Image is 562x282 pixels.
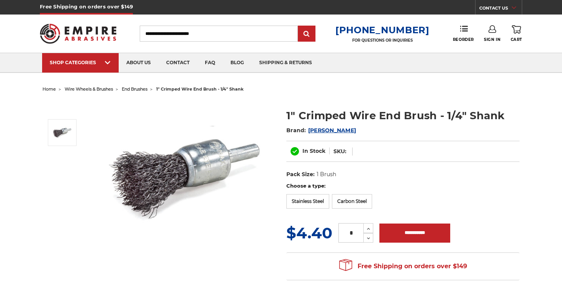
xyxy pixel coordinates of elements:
[119,53,158,73] a: about us
[511,25,522,42] a: Cart
[40,19,116,49] img: Empire Abrasives
[50,60,111,65] div: SHOP CATEGORIES
[108,100,261,253] img: 1" Crimped Wire End Brush - 1/4" Shank
[42,86,56,92] a: home
[197,53,223,73] a: faq
[286,127,306,134] span: Brand:
[453,25,474,42] a: Reorder
[335,38,430,43] p: FOR QUESTIONS OR INQUIRIES
[156,86,243,92] span: 1" crimped wire end brush - 1/4" shank
[302,147,325,154] span: In Stock
[339,259,467,274] span: Free Shipping on orders over $149
[453,37,474,42] span: Reorder
[335,24,430,36] a: [PHONE_NUMBER]
[479,4,522,15] a: CONTACT US
[286,108,520,123] h1: 1" Crimped Wire End Brush - 1/4" Shank
[252,53,320,73] a: shipping & returns
[286,224,332,242] span: $4.40
[52,123,72,142] img: 1" Crimped Wire End Brush - 1/4" Shank
[286,170,315,178] dt: Pack Size:
[511,37,522,42] span: Cart
[223,53,252,73] a: blog
[308,127,356,134] a: [PERSON_NAME]
[158,53,197,73] a: contact
[122,86,147,92] a: end brushes
[333,147,346,156] dt: SKU:
[65,86,113,92] a: wire wheels & brushes
[317,170,336,178] dd: 1 Brush
[484,37,500,42] span: Sign In
[286,182,520,190] label: Choose a type:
